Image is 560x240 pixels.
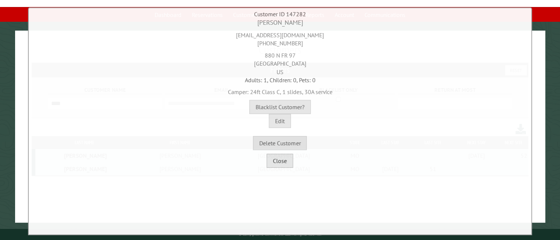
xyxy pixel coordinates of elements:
div: 880 N FR 97 [GEOGRAPHIC_DATA] US [31,48,529,76]
small: © Campground Commander LLC. All rights reserved. [239,232,322,237]
button: Delete Customer [253,136,307,150]
button: Blacklist Customer? [249,100,311,114]
button: Close [267,154,293,168]
div: [EMAIL_ADDRESS][DOMAIN_NAME] [PHONE_NUMBER] [31,27,529,48]
button: Edit [269,114,291,128]
div: Customer ID 147282 [31,10,529,18]
div: Adults: 1, Children: 0, Pets: 0 [31,76,529,84]
div: [PERSON_NAME] [31,18,529,27]
div: Camper: 24ft Class C, 1 slides, 30A service [31,84,529,96]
